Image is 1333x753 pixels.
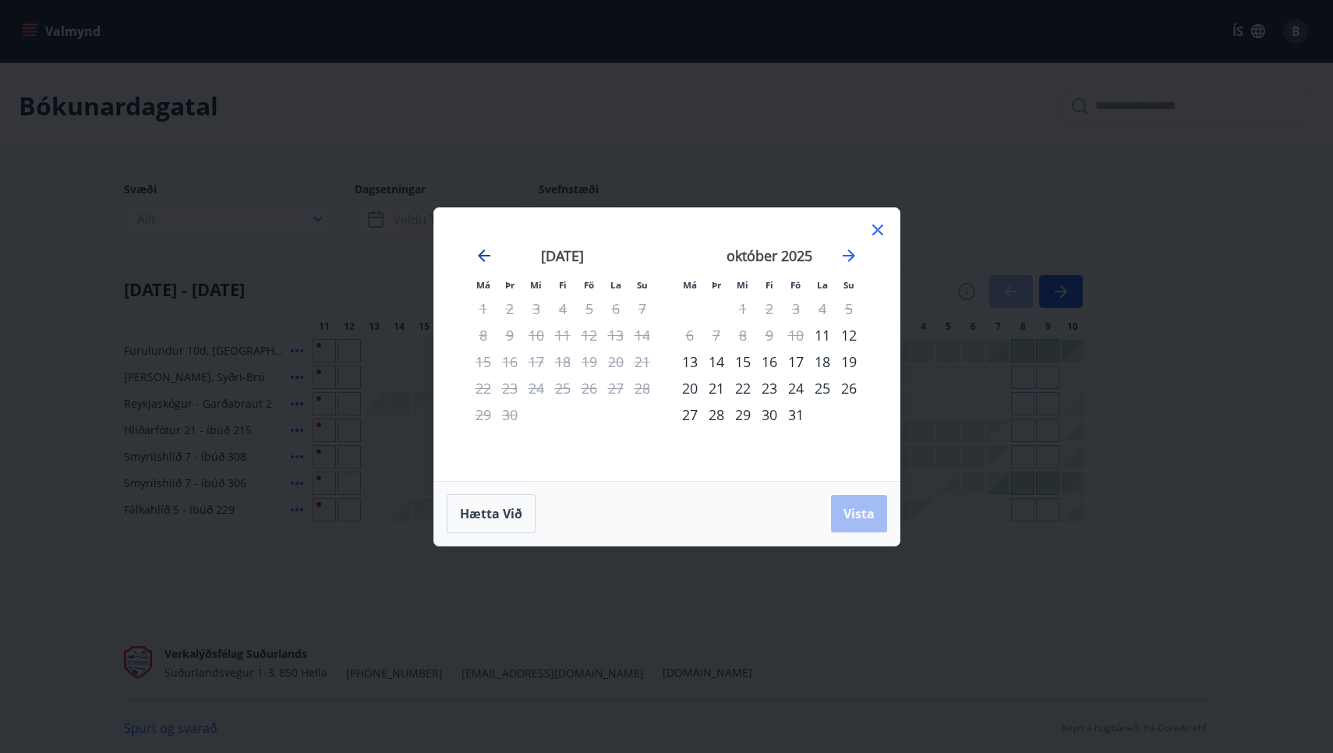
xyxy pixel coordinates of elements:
small: Fö [584,279,594,291]
td: Choose laugardagur, 25. október 2025 as your check-in date. It’s available. [809,375,836,401]
small: Su [843,279,854,291]
td: Not available. föstudagur, 19. september 2025 [576,348,603,375]
td: Not available. laugardagur, 27. september 2025 [603,375,629,401]
div: 24 [783,375,809,401]
td: Not available. fimmtudagur, 11. september 2025 [550,322,576,348]
small: Þr [505,279,514,291]
td: Not available. laugardagur, 6. september 2025 [603,295,629,322]
td: Not available. miðvikudagur, 17. september 2025 [523,348,550,375]
td: Not available. laugardagur, 4. október 2025 [809,295,836,322]
td: Not available. þriðjudagur, 23. september 2025 [497,375,523,401]
td: Not available. þriðjudagur, 30. september 2025 [497,401,523,428]
div: 26 [836,375,862,401]
td: Choose miðvikudagur, 29. október 2025 as your check-in date. It’s available. [730,401,756,428]
div: Move forward to switch to the next month. [840,246,858,265]
td: Not available. föstudagur, 12. september 2025 [576,322,603,348]
div: 16 [756,348,783,375]
div: 18 [809,348,836,375]
td: Not available. mánudagur, 1. september 2025 [470,295,497,322]
div: 14 [703,348,730,375]
td: Choose þriðjudagur, 28. október 2025 as your check-in date. It’s available. [703,401,730,428]
div: 20 [677,375,703,401]
td: Not available. laugardagur, 20. september 2025 [603,348,629,375]
td: Choose sunnudagur, 26. október 2025 as your check-in date. It’s available. [836,375,862,401]
td: Choose föstudagur, 31. október 2025 as your check-in date. It’s available. [783,401,809,428]
td: Not available. þriðjudagur, 7. október 2025 [703,322,730,348]
td: Choose fimmtudagur, 30. október 2025 as your check-in date. It’s available. [756,401,783,428]
td: Choose miðvikudagur, 22. október 2025 as your check-in date. It’s available. [730,375,756,401]
td: Not available. fimmtudagur, 25. september 2025 [550,375,576,401]
td: Choose þriðjudagur, 14. október 2025 as your check-in date. It’s available. [703,348,730,375]
div: Move backward to switch to the previous month. [475,246,493,265]
td: Not available. mánudagur, 6. október 2025 [677,322,703,348]
small: Fi [559,279,567,291]
div: 21 [703,375,730,401]
td: Not available. þriðjudagur, 2. september 2025 [497,295,523,322]
td: Not available. þriðjudagur, 9. september 2025 [497,322,523,348]
td: Choose mánudagur, 13. október 2025 as your check-in date. It’s available. [677,348,703,375]
td: Choose föstudagur, 17. október 2025 as your check-in date. It’s available. [783,348,809,375]
td: Not available. föstudagur, 10. október 2025 [783,322,809,348]
div: 12 [836,322,862,348]
div: 17 [783,348,809,375]
td: Not available. miðvikudagur, 3. september 2025 [523,295,550,322]
div: 28 [703,401,730,428]
small: Mi [737,279,748,291]
td: Choose sunnudagur, 19. október 2025 as your check-in date. It’s available. [836,348,862,375]
div: 29 [730,401,756,428]
small: Mi [530,279,542,291]
td: Not available. sunnudagur, 5. október 2025 [836,295,862,322]
div: 30 [756,401,783,428]
td: Not available. laugardagur, 13. september 2025 [603,322,629,348]
div: Calendar [453,227,881,462]
div: 13 [677,348,703,375]
td: Not available. þriðjudagur, 16. september 2025 [497,348,523,375]
div: 25 [809,375,836,401]
small: Fö [790,279,801,291]
small: Su [637,279,648,291]
small: La [817,279,828,291]
td: Choose þriðjudagur, 21. október 2025 as your check-in date. It’s available. [703,375,730,401]
td: Not available. miðvikudagur, 24. september 2025 [523,375,550,401]
td: Not available. sunnudagur, 7. september 2025 [629,295,656,322]
div: 19 [836,348,862,375]
td: Not available. fimmtudagur, 2. október 2025 [756,295,783,322]
td: Not available. föstudagur, 3. október 2025 [783,295,809,322]
div: 11 [809,322,836,348]
td: Not available. miðvikudagur, 1. október 2025 [730,295,756,322]
td: Not available. sunnudagur, 14. september 2025 [629,322,656,348]
strong: október 2025 [727,246,812,265]
div: 23 [756,375,783,401]
td: Not available. mánudagur, 22. september 2025 [470,375,497,401]
td: Not available. mánudagur, 29. september 2025 [470,401,497,428]
td: Choose miðvikudagur, 15. október 2025 as your check-in date. It’s available. [730,348,756,375]
button: Hætta við [447,494,536,533]
td: Not available. fimmtudagur, 4. september 2025 [550,295,576,322]
td: Choose laugardagur, 11. október 2025 as your check-in date. It’s available. [809,322,836,348]
td: Not available. sunnudagur, 21. september 2025 [629,348,656,375]
td: Not available. miðvikudagur, 10. september 2025 [523,322,550,348]
div: 15 [730,348,756,375]
td: Not available. fimmtudagur, 9. október 2025 [756,322,783,348]
small: Má [476,279,490,291]
td: Choose mánudagur, 20. október 2025 as your check-in date. It’s available. [677,375,703,401]
td: Not available. föstudagur, 26. september 2025 [576,375,603,401]
strong: [DATE] [541,246,584,265]
td: Choose mánudagur, 27. október 2025 as your check-in date. It’s available. [677,401,703,428]
td: Not available. fimmtudagur, 18. september 2025 [550,348,576,375]
td: Not available. föstudagur, 5. september 2025 [576,295,603,322]
td: Choose fimmtudagur, 23. október 2025 as your check-in date. It’s available. [756,375,783,401]
td: Not available. sunnudagur, 28. september 2025 [629,375,656,401]
td: Choose fimmtudagur, 16. október 2025 as your check-in date. It’s available. [756,348,783,375]
td: Not available. miðvikudagur, 8. október 2025 [730,322,756,348]
div: 22 [730,375,756,401]
td: Not available. mánudagur, 8. september 2025 [470,322,497,348]
span: Hætta við [460,505,522,522]
small: La [610,279,621,291]
td: Choose föstudagur, 24. október 2025 as your check-in date. It’s available. [783,375,809,401]
small: Má [683,279,697,291]
div: 27 [677,401,703,428]
td: Not available. mánudagur, 15. september 2025 [470,348,497,375]
div: 31 [783,401,809,428]
td: Choose laugardagur, 18. október 2025 as your check-in date. It’s available. [809,348,836,375]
